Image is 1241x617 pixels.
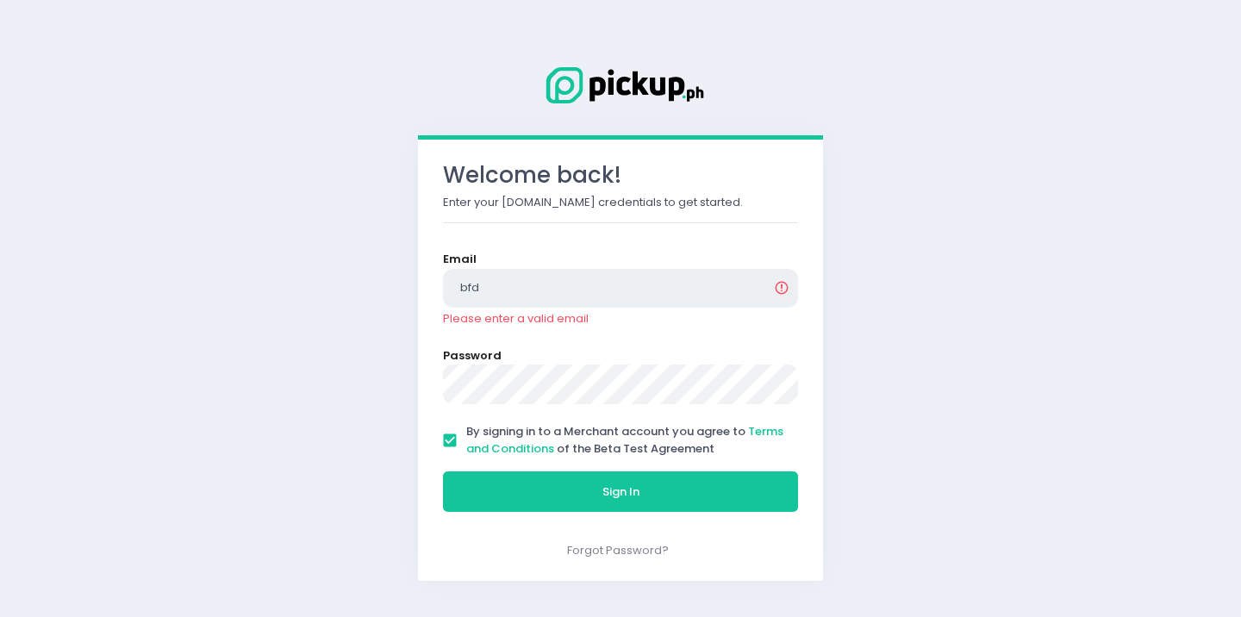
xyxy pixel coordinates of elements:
a: Terms and Conditions [466,423,783,457]
div: Please enter a valid email [443,310,798,327]
h3: Welcome back! [443,162,798,189]
label: Email [443,251,477,268]
button: Sign In [443,471,798,513]
img: Logo [534,64,707,107]
label: Password [443,347,502,365]
input: Email [443,269,798,308]
span: Sign In [602,483,639,500]
p: Enter your [DOMAIN_NAME] credentials to get started. [443,194,798,211]
span: By signing in to a Merchant account you agree to of the Beta Test Agreement [466,423,783,457]
a: Forgot Password? [567,542,669,558]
